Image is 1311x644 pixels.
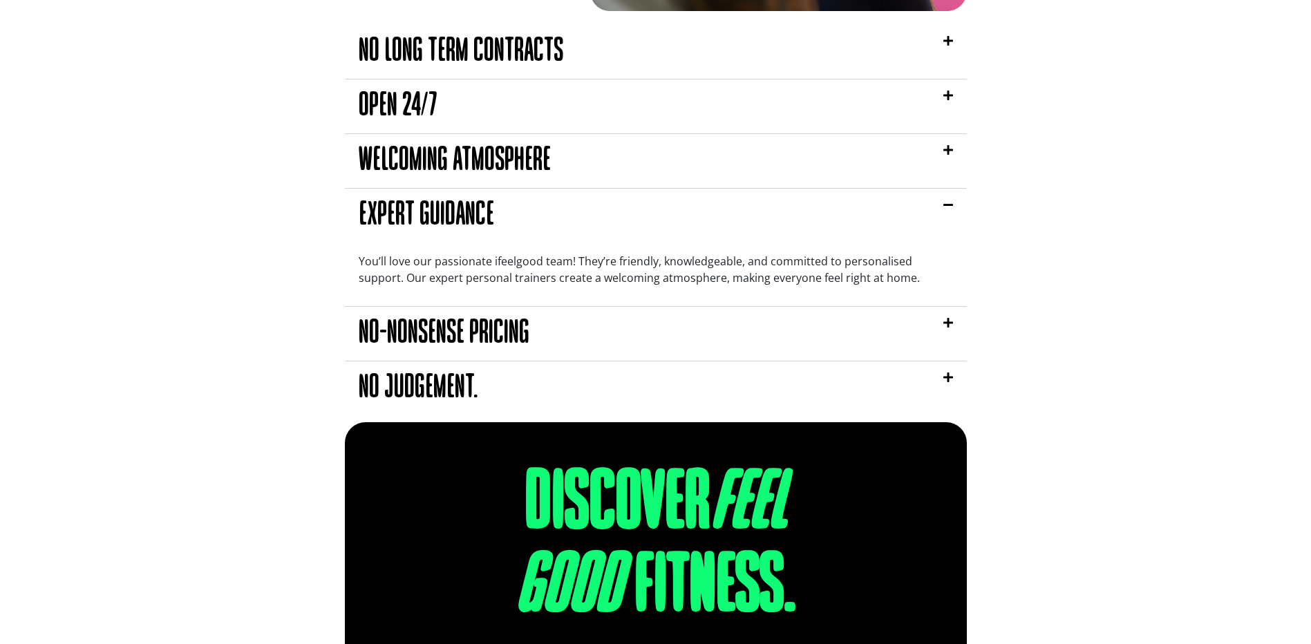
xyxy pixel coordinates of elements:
div: Open 24/7 [345,79,967,133]
div: Expert Guidance [345,243,967,306]
a: No-nonsense pricing [359,319,529,349]
div: Expert Guidance [345,189,967,243]
a: Expert Guidance [359,200,494,231]
a: No judgement. [359,373,478,404]
div: No-nonsense pricing [345,307,967,361]
a: Open 24/7 [359,91,438,122]
a: Welcoming Atmosphere [359,146,551,176]
div: No long term contracts [345,25,967,79]
p: You’ll love our passionate ifeelgood team! They’re friendly, knowledgeable, and committed to pers... [359,253,953,286]
a: No long term contracts [359,37,563,67]
div: No judgement. [345,361,967,415]
h2: Discover fitness. [473,464,838,629]
div: Welcoming Atmosphere [345,134,967,188]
